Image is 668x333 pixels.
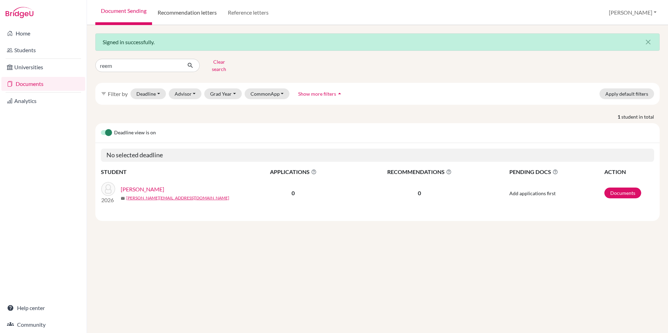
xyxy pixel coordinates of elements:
button: Apply default filters [599,88,654,99]
button: Show more filtersarrow_drop_up [292,88,349,99]
span: student in total [621,113,660,120]
div: Signed in successfully. [95,33,660,51]
span: APPLICATIONS [240,168,346,176]
span: RECOMMENDATIONS [347,168,492,176]
th: STUDENT [101,167,240,176]
strong: 1 [618,113,621,120]
th: ACTION [604,167,654,176]
a: Universities [1,60,85,74]
button: [PERSON_NAME] [606,6,660,19]
b: 0 [292,190,295,196]
i: filter_list [101,91,106,96]
span: mail [121,196,125,200]
a: Community [1,318,85,332]
a: Analytics [1,94,85,108]
button: Close [637,34,659,50]
button: Deadline [130,88,166,99]
button: Advisor [169,88,202,99]
a: [PERSON_NAME][EMAIL_ADDRESS][DOMAIN_NAME] [126,195,229,201]
button: Grad Year [204,88,242,99]
span: Filter by [108,90,128,97]
p: 0 [347,189,492,197]
button: Clear search [200,56,238,74]
span: Deadline view is on [114,129,156,137]
p: 2026 [101,196,115,204]
h5: No selected deadline [101,149,654,162]
i: close [644,38,652,46]
img: Bridge-U [6,7,33,18]
a: Documents [604,188,641,198]
span: Show more filters [298,91,336,97]
input: Find student by name... [95,59,182,72]
img: Abadi, Reem [101,182,115,196]
a: Students [1,43,85,57]
a: Documents [1,77,85,91]
a: Home [1,26,85,40]
span: PENDING DOCS [509,168,604,176]
a: [PERSON_NAME] [121,185,164,193]
a: Help center [1,301,85,315]
span: Add applications first [509,190,556,196]
i: arrow_drop_up [336,90,343,97]
button: CommonApp [245,88,290,99]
